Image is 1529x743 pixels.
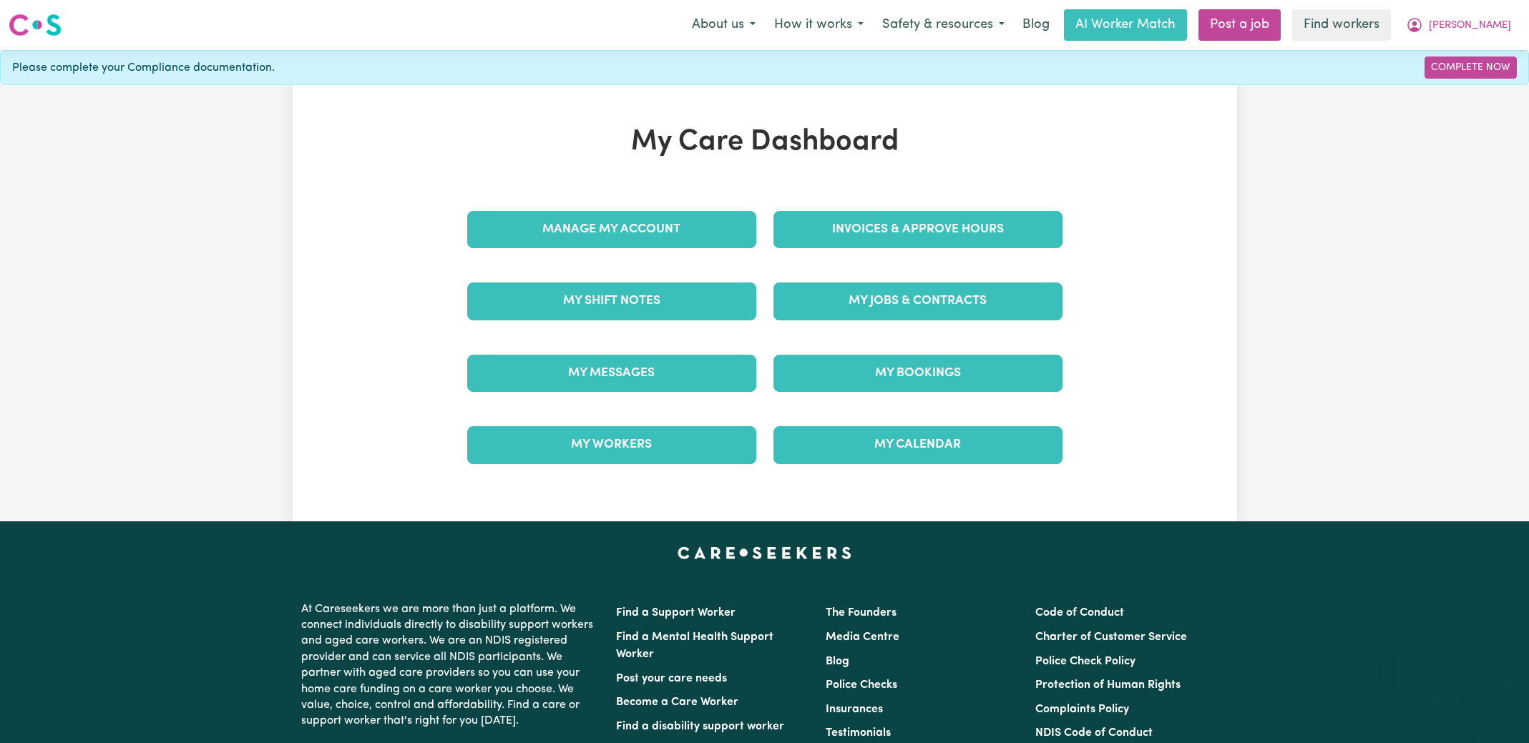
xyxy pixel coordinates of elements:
a: Invoices & Approve Hours [773,211,1063,248]
span: Please complete your Compliance documentation. [12,59,275,77]
button: Safety & resources [873,10,1014,40]
a: Complaints Policy [1035,704,1129,715]
a: My Jobs & Contracts [773,282,1063,320]
iframe: Close message [1395,651,1424,680]
a: My Calendar [773,426,1063,463]
a: Manage My Account [467,211,756,248]
a: Code of Conduct [1035,607,1124,619]
a: Protection of Human Rights [1035,679,1181,691]
a: Charter of Customer Service [1035,631,1187,643]
p: At Careseekers we are more than just a platform. We connect individuals directly to disability su... [301,596,599,735]
a: NDIS Code of Conduct [1035,727,1153,739]
a: Find workers [1292,9,1391,41]
a: Blog [826,656,849,667]
a: Find a Support Worker [616,607,736,619]
a: Find a Mental Health Support Worker [616,631,773,660]
a: My Bookings [773,355,1063,392]
a: Careseekers home page [678,547,851,559]
a: Police Check Policy [1035,656,1135,667]
a: Post a job [1198,9,1281,41]
a: Find a disability support worker [616,721,784,732]
a: The Founders [826,607,897,619]
a: Become a Care Worker [616,697,738,708]
a: Police Checks [826,679,897,691]
img: Careseekers logo [9,12,62,38]
iframe: Button to launch messaging window [1472,686,1518,732]
a: Careseekers logo [9,9,62,41]
a: Blog [1014,9,1058,41]
a: Media Centre [826,631,899,643]
a: My Workers [467,426,756,463]
a: Post your care needs [616,673,727,684]
button: How it works [765,10,873,40]
a: Complete Now [1425,56,1517,79]
button: About us [683,10,765,40]
h1: My Care Dashboard [459,125,1071,159]
a: Testimonials [826,727,891,739]
a: Insurances [826,704,883,715]
a: My Messages [467,355,756,392]
a: My Shift Notes [467,282,756,320]
button: My Account [1397,10,1520,40]
span: [PERSON_NAME] [1429,18,1511,34]
a: AI Worker Match [1064,9,1187,41]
